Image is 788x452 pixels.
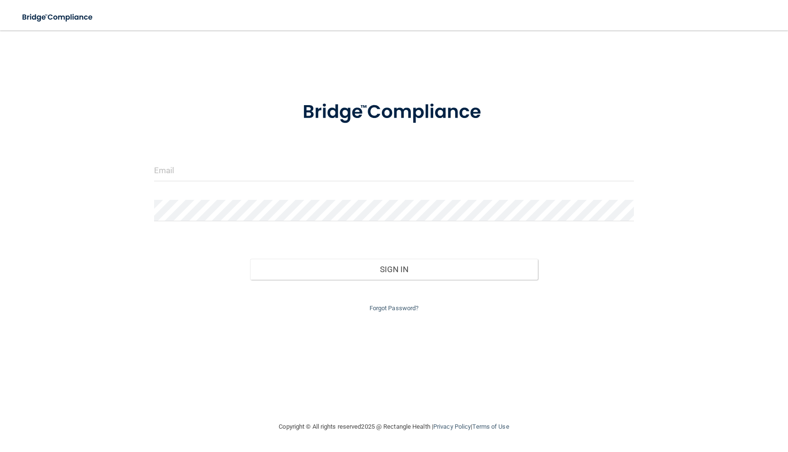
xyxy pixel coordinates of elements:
[250,259,538,280] button: Sign In
[221,412,568,442] div: Copyright © All rights reserved 2025 @ Rectangle Health | |
[14,8,102,27] img: bridge_compliance_login_screen.278c3ca4.svg
[283,88,505,137] img: bridge_compliance_login_screen.278c3ca4.svg
[370,305,419,312] a: Forgot Password?
[472,423,509,430] a: Terms of Use
[154,160,634,181] input: Email
[433,423,471,430] a: Privacy Policy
